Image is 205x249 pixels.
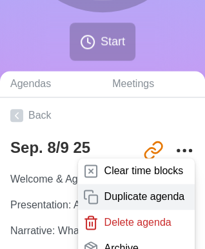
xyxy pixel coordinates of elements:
[102,71,205,97] a: Meetings
[171,137,197,163] button: More
[70,23,135,61] button: Start
[104,215,171,230] p: Delete agenda
[5,192,104,218] input: Name
[104,163,183,179] p: Clear time blocks
[104,189,184,204] p: Duplicate agenda
[101,33,125,50] span: Start
[141,137,166,163] button: Share link
[5,218,104,244] input: Name
[5,166,104,192] input: Name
